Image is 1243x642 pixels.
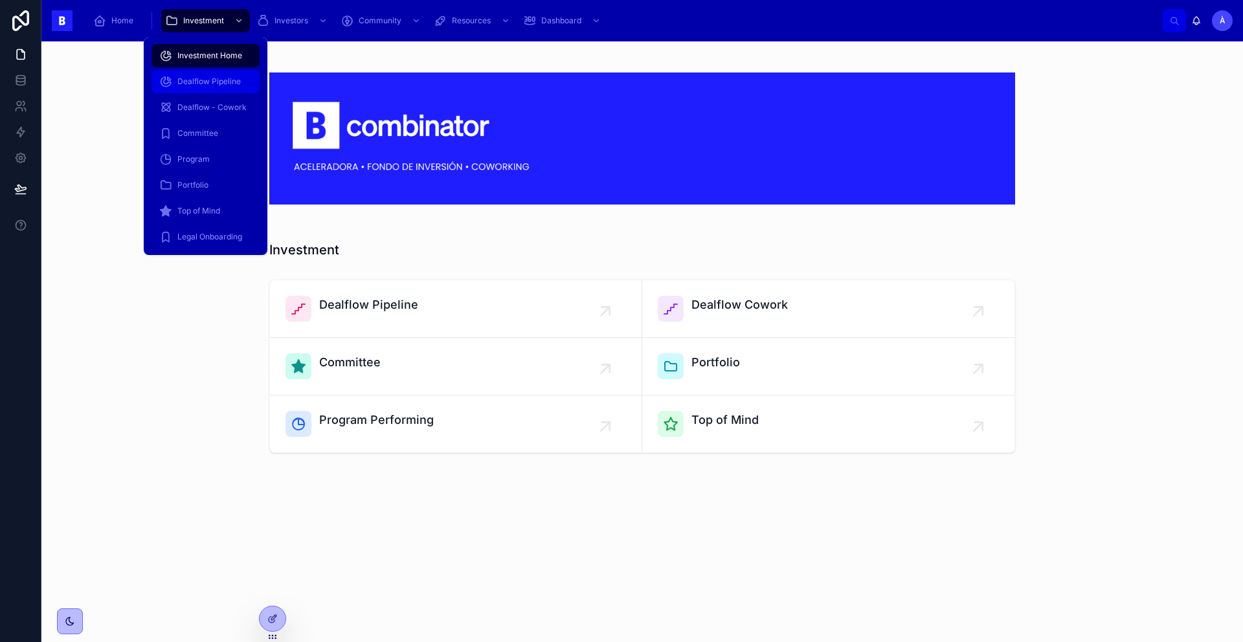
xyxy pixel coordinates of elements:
[151,173,260,197] a: Portfolio
[269,72,1015,205] img: 18590-Captura-de-Pantalla-2024-03-07-a-las-17.49.44.png
[252,9,334,32] a: Investors
[642,395,1014,452] a: Top of Mind
[151,122,260,145] a: Committee
[642,338,1014,395] a: Portfolio
[52,10,73,31] img: App logo
[269,241,339,259] h1: Investment
[151,96,260,119] a: Dealflow - Cowork
[519,9,607,32] a: Dashboard
[161,9,250,32] a: Investment
[452,16,491,26] span: Resources
[177,76,241,87] span: Dealflow Pipeline
[177,50,242,61] span: Investment Home
[177,128,218,138] span: Committee
[151,225,260,249] a: Legal Onboarding
[274,16,308,26] span: Investors
[430,9,517,32] a: Resources
[177,206,220,216] span: Top of Mind
[151,44,260,67] a: Investment Home
[691,411,759,429] span: Top of Mind
[359,16,401,26] span: Community
[151,148,260,171] a: Program
[111,16,133,26] span: Home
[151,70,260,93] a: Dealflow Pipeline
[177,232,242,242] span: Legal Onboarding
[1220,16,1226,26] span: À
[319,296,418,314] span: Dealflow Pipeline
[183,16,224,26] span: Investment
[177,180,208,190] span: Portfolio
[642,280,1014,338] a: Dealflow Cowork
[270,338,642,395] a: Committee
[83,6,1163,35] div: scrollable content
[177,154,210,164] span: Program
[337,9,427,32] a: Community
[89,9,142,32] a: Home
[541,16,581,26] span: Dashboard
[270,395,642,452] a: Program Performing
[270,280,642,338] a: Dealflow Pipeline
[319,353,381,371] span: Committee
[691,296,788,314] span: Dealflow Cowork
[691,353,740,371] span: Portfolio
[319,411,434,429] span: Program Performing
[177,102,247,113] span: Dealflow - Cowork
[151,199,260,223] a: Top of Mind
